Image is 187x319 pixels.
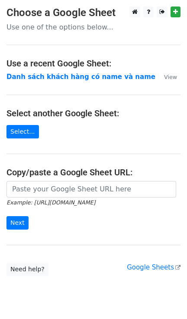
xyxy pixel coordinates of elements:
[6,23,181,32] p: Use one of the options below...
[6,181,176,197] input: Paste your Google Sheet URL here
[6,108,181,118] h4: Select another Google Sheet:
[6,73,155,81] a: Danh sách khách hàng có name và name
[127,263,181,271] a: Google Sheets
[6,125,39,138] a: Select...
[6,216,29,230] input: Next
[164,74,177,80] small: View
[6,199,95,206] small: Example: [URL][DOMAIN_NAME]
[6,7,181,19] h3: Choose a Google Sheet
[6,263,48,276] a: Need help?
[6,167,181,178] h4: Copy/paste a Google Sheet URL:
[155,73,177,81] a: View
[6,58,181,69] h4: Use a recent Google Sheet:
